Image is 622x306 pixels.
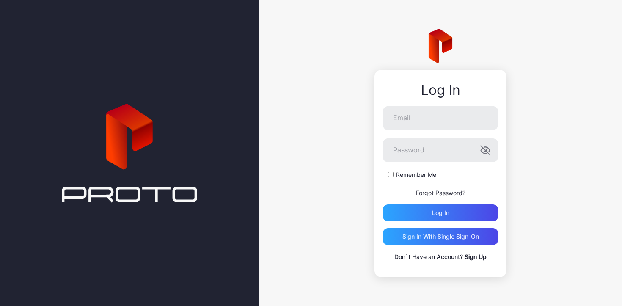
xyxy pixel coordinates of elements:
button: Password [480,145,490,155]
div: Log In [383,83,498,98]
input: Password [383,138,498,162]
p: Don`t Have an Account? [383,252,498,262]
a: Forgot Password? [416,189,465,196]
a: Sign Up [465,253,487,260]
button: Log in [383,204,498,221]
button: Sign in With Single Sign-On [383,228,498,245]
label: Remember Me [396,171,436,179]
div: Log in [432,210,449,216]
div: Sign in With Single Sign-On [402,233,479,240]
input: Email [383,106,498,130]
